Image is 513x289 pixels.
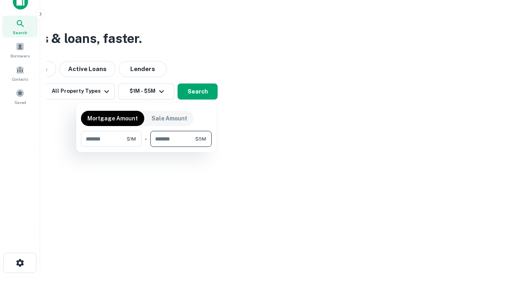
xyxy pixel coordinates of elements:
[473,225,513,263] iframe: Chat Widget
[87,114,138,123] p: Mortgage Amount
[151,114,187,123] p: Sale Amount
[145,131,147,147] div: -
[195,135,206,142] span: $5M
[127,135,136,142] span: $1M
